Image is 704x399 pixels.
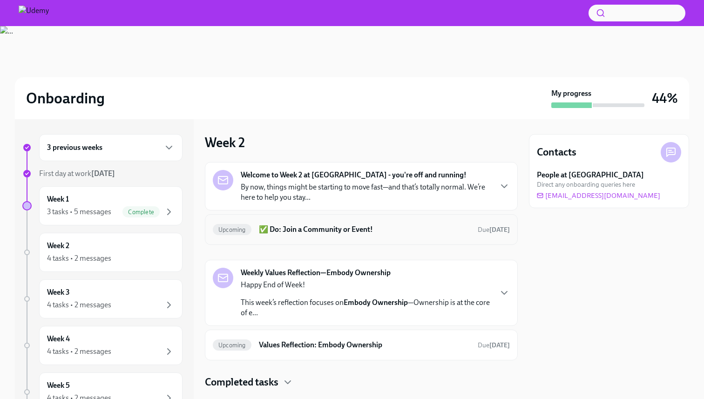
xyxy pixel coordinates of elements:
[478,341,510,350] span: August 25th, 2025 17:00
[47,346,111,357] div: 4 tasks • 2 messages
[259,224,470,235] h6: ✅ Do: Join a Community or Event!
[122,209,160,216] span: Complete
[47,207,111,217] div: 3 tasks • 5 messages
[26,89,105,108] h2: Onboarding
[213,342,251,349] span: Upcoming
[489,341,510,349] strong: [DATE]
[22,233,183,272] a: Week 24 tasks • 2 messages
[213,338,510,352] a: UpcomingValues Reflection: Embody OwnershipDue[DATE]
[22,326,183,365] a: Week 44 tasks • 2 messages
[551,88,591,99] strong: My progress
[478,225,510,234] span: August 23rd, 2025 17:00
[213,226,251,233] span: Upcoming
[537,180,635,189] span: Direct any onboarding queries here
[259,340,470,350] h6: Values Reflection: Embody Ownership
[489,226,510,234] strong: [DATE]
[39,134,183,161] div: 3 previous weeks
[47,142,102,153] h6: 3 previous weeks
[22,279,183,318] a: Week 34 tasks • 2 messages
[205,375,518,389] div: Completed tasks
[652,90,678,107] h3: 44%
[213,222,510,237] a: Upcoming✅ Do: Join a Community or Event!Due[DATE]
[478,226,510,234] span: Due
[47,241,69,251] h6: Week 2
[39,169,115,178] span: First day at work
[537,170,644,180] strong: People at [GEOGRAPHIC_DATA]
[205,375,278,389] h4: Completed tasks
[241,298,491,318] p: This week’s reflection focuses on —Ownership is at the core of e...
[47,300,111,310] div: 4 tasks • 2 messages
[241,280,491,290] p: Happy End of Week!
[47,380,70,391] h6: Week 5
[22,186,183,225] a: Week 13 tasks • 5 messagesComplete
[537,145,576,159] h4: Contacts
[47,194,69,204] h6: Week 1
[241,182,491,203] p: By now, things might be starting to move fast—and that’s totally normal. We’re here to help you s...
[205,134,245,151] h3: Week 2
[47,287,70,298] h6: Week 3
[47,253,111,264] div: 4 tasks • 2 messages
[91,169,115,178] strong: [DATE]
[47,334,70,344] h6: Week 4
[22,169,183,179] a: First day at work[DATE]
[537,191,660,200] a: [EMAIL_ADDRESS][DOMAIN_NAME]
[478,341,510,349] span: Due
[19,6,49,20] img: Udemy
[344,298,408,307] strong: Embody Ownership
[241,268,391,278] strong: Weekly Values Reflection—Embody Ownership
[241,170,467,180] strong: Welcome to Week 2 at [GEOGRAPHIC_DATA] - you're off and running!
